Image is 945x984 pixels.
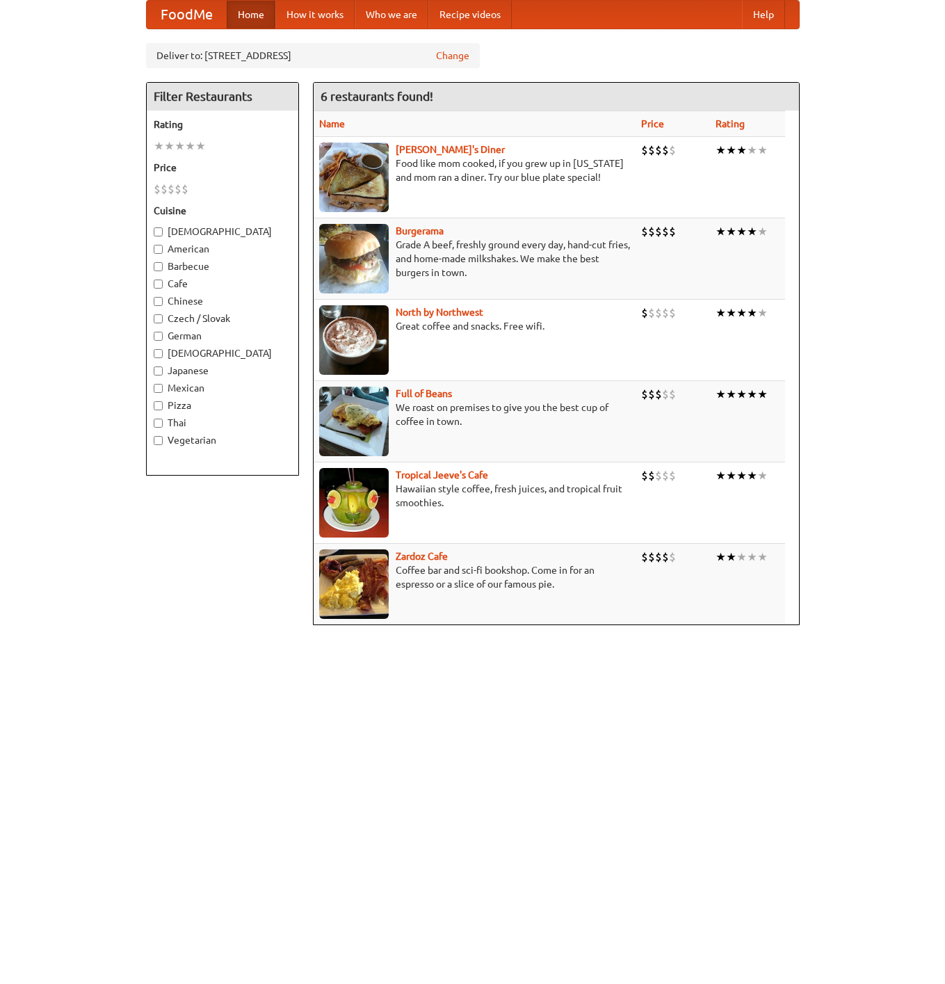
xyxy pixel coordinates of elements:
[396,225,444,236] a: Burgerama
[154,433,291,447] label: Vegetarian
[319,305,389,375] img: north.jpg
[662,143,669,158] li: $
[648,305,655,321] li: $
[154,242,291,256] label: American
[716,549,726,565] li: ★
[726,305,736,321] li: ★
[319,156,630,184] p: Food like mom cooked, if you grew up in [US_STATE] and mom ran a diner. Try our blue plate special!
[662,224,669,239] li: $
[736,387,747,402] li: ★
[154,118,291,131] h5: Rating
[154,384,163,393] input: Mexican
[154,204,291,218] h5: Cuisine
[154,349,163,358] input: [DEMOGRAPHIC_DATA]
[641,468,648,483] li: $
[655,387,662,402] li: $
[396,469,488,481] a: Tropical Jeeve's Cafe
[641,224,648,239] li: $
[726,468,736,483] li: ★
[154,314,163,323] input: Czech / Slovak
[736,305,747,321] li: ★
[669,305,676,321] li: $
[154,381,291,395] label: Mexican
[168,182,175,197] li: $
[747,549,757,565] li: ★
[154,419,163,428] input: Thai
[747,305,757,321] li: ★
[669,387,676,402] li: $
[319,387,389,456] img: beans.jpg
[436,49,469,63] a: Change
[154,227,163,236] input: [DEMOGRAPHIC_DATA]
[185,138,195,154] li: ★
[716,387,726,402] li: ★
[716,143,726,158] li: ★
[736,549,747,565] li: ★
[648,224,655,239] li: $
[669,549,676,565] li: $
[757,224,768,239] li: ★
[154,366,163,376] input: Japanese
[161,182,168,197] li: $
[396,551,448,562] a: Zardoz Cafe
[736,224,747,239] li: ★
[319,118,345,129] a: Name
[655,549,662,565] li: $
[396,307,483,318] a: North by Northwest
[641,305,648,321] li: $
[641,549,648,565] li: $
[154,332,163,341] input: German
[662,305,669,321] li: $
[181,182,188,197] li: $
[736,468,747,483] li: ★
[716,224,726,239] li: ★
[154,138,164,154] li: ★
[319,482,630,510] p: Hawaiian style coffee, fresh juices, and tropical fruit smoothies.
[716,305,726,321] li: ★
[146,43,480,68] div: Deliver to: [STREET_ADDRESS]
[726,224,736,239] li: ★
[716,118,745,129] a: Rating
[319,238,630,280] p: Grade A beef, freshly ground every day, hand-cut fries, and home-made milkshakes. We make the bes...
[154,182,161,197] li: $
[154,436,163,445] input: Vegetarian
[154,259,291,273] label: Barbecue
[319,401,630,428] p: We roast on premises to give you the best cup of coffee in town.
[747,143,757,158] li: ★
[195,138,206,154] li: ★
[396,144,505,155] b: [PERSON_NAME]'s Diner
[655,224,662,239] li: $
[147,83,298,111] h4: Filter Restaurants
[154,416,291,430] label: Thai
[164,138,175,154] li: ★
[154,161,291,175] h5: Price
[716,468,726,483] li: ★
[175,182,181,197] li: $
[669,468,676,483] li: $
[747,387,757,402] li: ★
[742,1,785,29] a: Help
[154,225,291,239] label: [DEMOGRAPHIC_DATA]
[428,1,512,29] a: Recipe videos
[662,549,669,565] li: $
[669,143,676,158] li: $
[726,387,736,402] li: ★
[154,346,291,360] label: [DEMOGRAPHIC_DATA]
[154,329,291,343] label: German
[655,305,662,321] li: $
[355,1,428,29] a: Who we are
[641,118,664,129] a: Price
[147,1,227,29] a: FoodMe
[319,319,630,333] p: Great coffee and snacks. Free wifi.
[321,90,433,103] ng-pluralize: 6 restaurants found!
[319,224,389,293] img: burgerama.jpg
[726,143,736,158] li: ★
[319,143,389,212] img: sallys.jpg
[648,143,655,158] li: $
[154,297,163,306] input: Chinese
[747,468,757,483] li: ★
[154,280,163,289] input: Cafe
